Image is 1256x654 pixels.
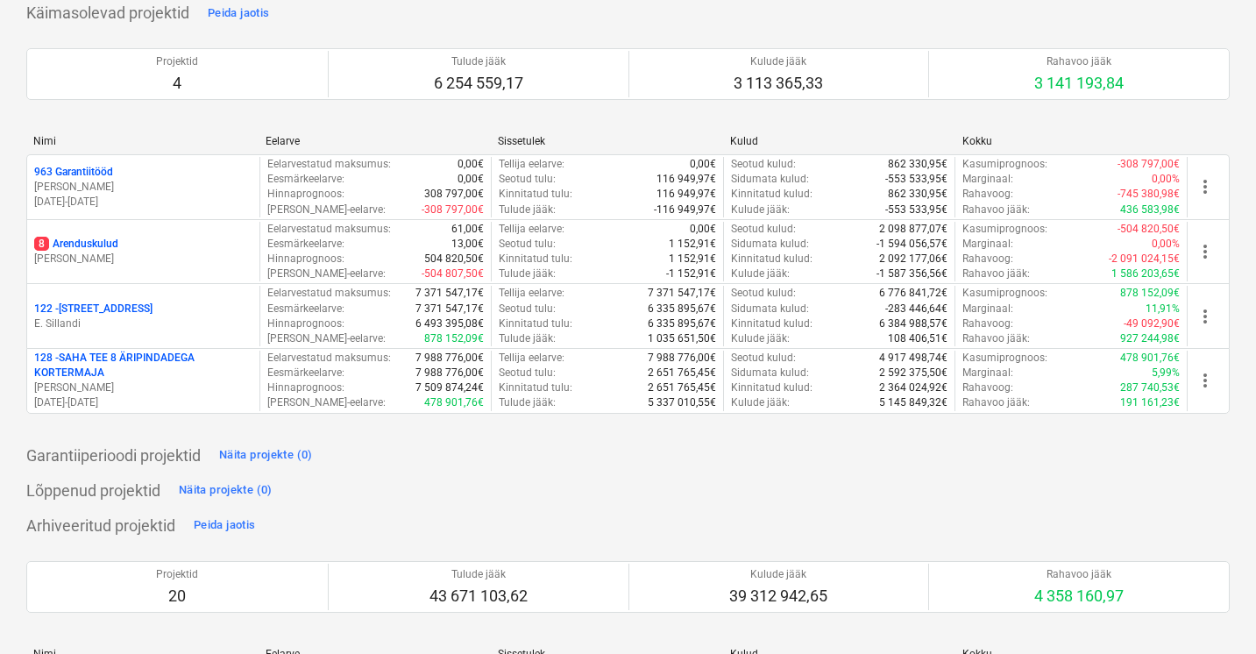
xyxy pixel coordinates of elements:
[656,172,716,187] p: 116 949,97€
[885,172,947,187] p: -553 533,95€
[1168,570,1256,654] div: Chat Widget
[219,445,313,466] div: Näita projekte (0)
[1195,176,1216,197] span: more_vert
[731,351,796,366] p: Seotud kulud :
[267,331,386,346] p: [PERSON_NAME]-eelarve :
[156,73,198,94] p: 4
[499,252,572,267] p: Kinnitatud tulu :
[34,351,252,411] div: 128 -SAHA TEE 8 ÄRIPINDADEGA KORTERMAJA[PERSON_NAME][DATE]-[DATE]
[499,286,564,301] p: Tellija eelarve :
[208,4,269,24] div: Peida jaotis
[962,135,1181,147] div: Kokku
[215,442,317,470] button: Näita projekte (0)
[690,222,716,237] p: 0,00€
[434,73,523,94] p: 6 254 559,17
[34,180,252,195] p: [PERSON_NAME]
[1195,306,1216,327] span: more_vert
[1034,586,1124,607] p: 4 358 160,97
[731,331,790,346] p: Kulude jääk :
[879,395,947,410] p: 5 145 849,32€
[731,395,790,410] p: Kulude jääk :
[888,157,947,172] p: 862 330,95€
[34,395,252,410] p: [DATE] - [DATE]
[731,222,796,237] p: Seotud kulud :
[648,351,716,366] p: 7 988 776,00€
[669,237,716,252] p: 1 152,91€
[34,302,252,331] div: 122 -[STREET_ADDRESS]E. Sillandi
[499,222,564,237] p: Tellija eelarve :
[885,203,947,217] p: -553 533,95€
[34,195,252,210] p: [DATE] - [DATE]
[1120,331,1180,346] p: 927 244,98€
[1118,187,1180,202] p: -745 380,98€
[422,203,484,217] p: -308 797,00€
[34,237,118,252] p: Arenduskulud
[876,267,947,281] p: -1 587 356,56€
[424,187,484,202] p: 308 797,00€
[1111,267,1180,281] p: 1 586 203,65€
[33,135,252,147] div: Nimi
[731,286,796,301] p: Seotud kulud :
[962,172,1013,187] p: Marginaal :
[415,351,484,366] p: 7 988 776,00€
[34,252,252,267] p: [PERSON_NAME]
[267,302,344,316] p: Eesmärkeelarve :
[458,172,484,187] p: 0,00€
[879,366,947,380] p: 2 592 375,50€
[1152,366,1180,380] p: 5,99%
[34,237,49,251] span: 8
[962,286,1047,301] p: Kasumiprognoos :
[267,252,344,267] p: Hinnaprognoos :
[1120,286,1180,301] p: 878 152,09€
[648,286,716,301] p: 7 371 547,17€
[1120,203,1180,217] p: 436 583,98€
[267,380,344,395] p: Hinnaprognoos :
[499,237,556,252] p: Seotud tulu :
[654,203,716,217] p: -116 949,97€
[34,380,252,395] p: [PERSON_NAME]
[962,380,1013,395] p: Rahavoog :
[267,172,344,187] p: Eesmärkeelarve :
[1152,172,1180,187] p: 0,00%
[499,316,572,331] p: Kinnitatud tulu :
[876,237,947,252] p: -1 594 056,57€
[1195,241,1216,262] span: more_vert
[1118,222,1180,237] p: -504 820,50€
[267,395,386,410] p: [PERSON_NAME]-eelarve :
[156,567,198,582] p: Projektid
[267,366,344,380] p: Eesmärkeelarve :
[267,203,386,217] p: [PERSON_NAME]-eelarve :
[731,203,790,217] p: Kulude jääk :
[666,267,716,281] p: -1 152,91€
[885,302,947,316] p: -283 446,64€
[648,331,716,346] p: 1 035 651,50€
[415,366,484,380] p: 7 988 776,00€
[962,331,1030,346] p: Rahavoo jääk :
[729,586,827,607] p: 39 312 942,65
[415,302,484,316] p: 7 371 547,17€
[34,165,113,180] p: 963 Garantiitööd
[267,222,391,237] p: Eelarvestatud maksumus :
[962,395,1030,410] p: Rahavoo jääk :
[648,395,716,410] p: 5 337 010,55€
[179,480,273,501] div: Näita projekte (0)
[156,54,198,69] p: Projektid
[731,252,812,267] p: Kinnitatud kulud :
[962,187,1013,202] p: Rahavoog :
[879,286,947,301] p: 6 776 841,72€
[1120,351,1180,366] p: 478 901,76€
[434,54,523,69] p: Tulude jääk
[1124,316,1180,331] p: -49 092,90€
[1152,237,1180,252] p: 0,00%
[499,366,556,380] p: Seotud tulu :
[415,316,484,331] p: 6 493 395,08€
[962,302,1013,316] p: Marginaal :
[267,351,391,366] p: Eelarvestatud maksumus :
[1120,380,1180,395] p: 287 740,53€
[1146,302,1180,316] p: 11,91%
[962,267,1030,281] p: Rahavoo jääk :
[731,157,796,172] p: Seotud kulud :
[422,267,484,281] p: -504 807,50€
[962,237,1013,252] p: Marginaal :
[498,135,716,147] div: Sissetulek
